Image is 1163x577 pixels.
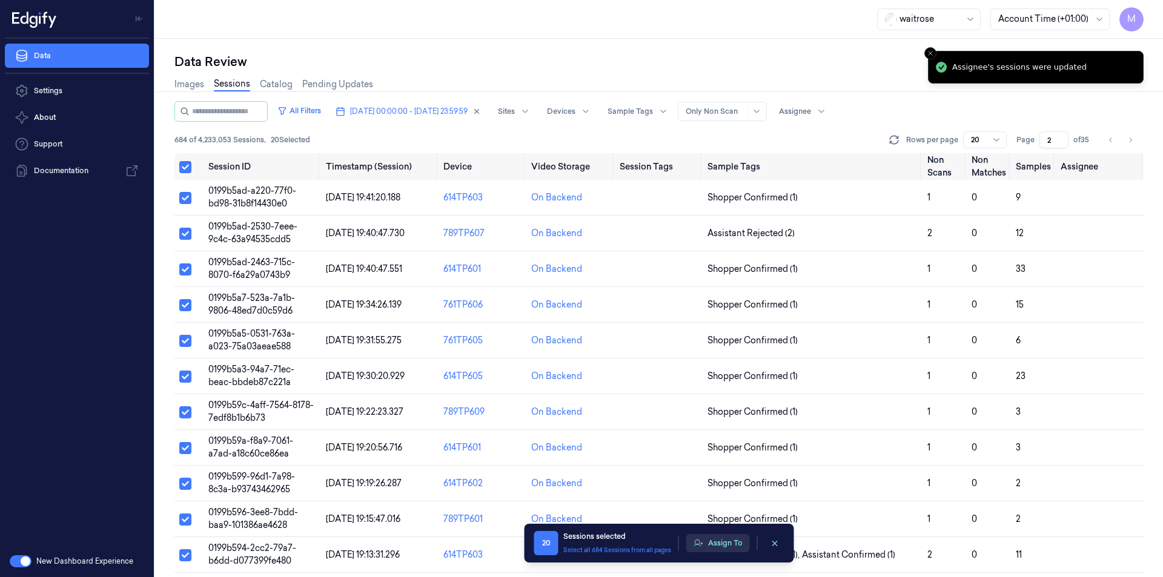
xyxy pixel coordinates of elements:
div: On Backend [531,406,582,418]
a: Data [5,44,149,68]
button: Select all 684 Sessions from all pages [563,546,671,555]
a: Documentation [5,159,149,183]
div: 614TP602 [443,477,522,490]
span: 1 [927,371,930,381]
a: Pending Updates [302,78,373,91]
div: On Backend [531,227,582,240]
span: 15 [1016,299,1024,310]
span: 3 [1016,406,1021,417]
div: 789TP609 [443,406,522,418]
th: Non Matches [967,153,1011,180]
button: Select row [179,406,191,418]
div: 614TP603 [443,191,522,204]
span: 0 [972,335,977,346]
button: Go to previous page [1102,131,1119,148]
button: M [1119,7,1144,31]
span: 1 [927,335,930,346]
span: 0199b5a7-523a-7a1b-9806-48ed7d0c59d6 [208,292,295,316]
span: 3 [1016,442,1021,453]
th: Sample Tags [703,153,923,180]
span: Shopper Confirmed (1) [707,441,798,454]
th: Session ID [204,153,321,180]
span: Shopper Confirmed (1) [707,406,798,418]
button: Select row [179,228,191,240]
div: Data Review [174,53,1144,70]
a: Catalog [260,78,293,91]
span: 0 [972,478,977,489]
span: 0 [972,513,977,524]
span: [DATE] 19:20:56.716 [326,442,402,453]
div: 614TP603 [443,549,522,561]
span: 0199b599-96d1-7a98-8c3a-b93743462965 [208,471,295,495]
button: Assign To [686,534,750,552]
span: [DATE] 19:31:55.275 [326,335,402,346]
span: Shopper Confirmed (1) [707,513,798,526]
span: 1 [927,442,930,453]
button: Select row [179,263,191,275]
span: 11 [1016,549,1022,560]
button: Select row [179,442,191,454]
span: Page [1016,134,1035,145]
button: Select row [179,371,191,383]
p: Rows per page [906,134,958,145]
span: 0199b59c-4aff-7564-8178-7edf8b1b6b73 [208,400,314,423]
a: Support [5,132,149,156]
div: 614TP601 [443,441,522,454]
span: 0 [972,442,977,453]
button: Select all [179,161,191,173]
span: Shopper Confirmed (1) [707,334,798,347]
span: 23 [1016,371,1025,381]
div: 614TP601 [443,263,522,275]
span: 1 [927,513,930,524]
span: [DATE] 19:41:20.188 [326,192,400,203]
span: 0199b5a5-0531-763a-a023-75a03aeae588 [208,328,295,352]
button: Select row [179,299,191,311]
span: 0 [972,228,977,239]
span: Shopper Confirmed (1) [707,477,798,490]
button: Toggle Navigation [130,9,149,28]
span: Shopper Confirmed (1) [707,263,798,275]
div: 761TP606 [443,298,522,311]
span: [DATE] 19:19:26.287 [326,478,402,489]
div: 789TP601 [443,513,522,526]
span: 0199b5ad-2530-7eee-9c4c-63a94535cdd5 [208,221,297,245]
div: On Backend [531,370,582,383]
button: clearSelection [765,533,784,553]
div: On Backend [531,477,582,490]
span: 0 [972,371,977,381]
span: 6 [1016,335,1021,346]
span: 0199b59a-f8a9-7061-a7ad-a18c60ce86ea [208,435,293,459]
span: 1 [927,299,930,310]
span: [DATE] 19:22:23.327 [326,406,403,417]
span: 2 [927,228,932,239]
div: On Backend [531,263,582,275]
span: 0199b594-2cc2-79a7-b6dd-d077399fe480 [208,542,296,566]
span: 0199b5ad-a220-77f0-bd98-31b8f14430e0 [208,185,296,209]
span: 0 [972,406,977,417]
button: Select row [179,513,191,526]
a: Images [174,78,204,91]
span: [DATE] 19:13:31.296 [326,549,400,560]
span: 2 [1016,478,1021,489]
div: On Backend [531,334,582,347]
span: [DATE] 00:00:00 - [DATE] 23:59:59 [350,106,468,117]
th: Device [439,153,526,180]
th: Video Storage [526,153,614,180]
div: 761TP605 [443,334,522,347]
a: Sessions [214,77,250,91]
span: Shopper Confirmed (1) [707,370,798,383]
span: of 35 [1073,134,1093,145]
div: Assignee's sessions were updated [952,61,1087,73]
span: 20 [534,531,558,555]
span: [DATE] 19:15:47.016 [326,513,400,524]
div: On Backend [531,441,582,454]
span: 684 of 4,233,053 Sessions , [174,134,266,145]
button: Close toast [924,47,936,59]
div: 789TP607 [443,227,522,240]
span: 12 [1016,228,1024,239]
span: 1 [927,192,930,203]
button: Select row [179,335,191,347]
th: Assignee [1056,153,1144,180]
span: Shopper Confirmed (1) [707,298,798,311]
